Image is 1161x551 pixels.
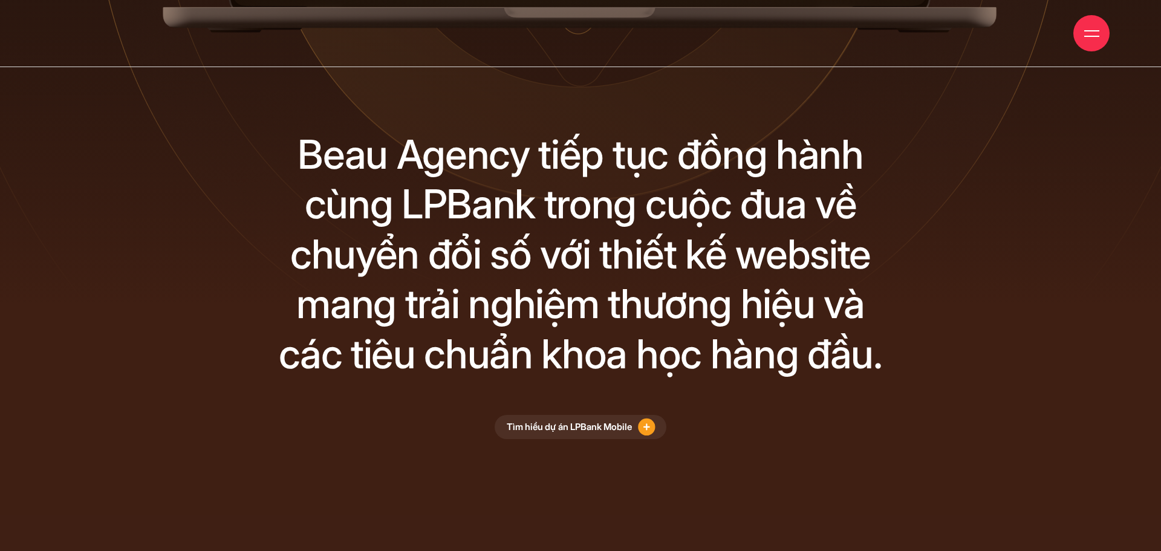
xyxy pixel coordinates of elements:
div: Agency [397,129,530,180]
div: website [735,229,871,279]
div: đổi [428,229,481,279]
div: số [490,229,531,279]
div: trải [405,279,460,329]
div: các [279,329,342,379]
div: thương [608,279,732,329]
div: thiết [599,229,676,279]
div: LPBank [402,179,535,229]
div: trong [544,179,636,229]
div: tiêu [351,329,415,379]
div: cùng [305,179,393,229]
div: tiếp [538,129,603,180]
div: Beau [298,129,388,180]
div: khoa [541,329,627,379]
div: nghiệm [468,279,599,329]
div: cuộc [645,179,732,229]
div: đầu. [807,329,882,379]
div: và [824,279,864,329]
div: đồng [677,129,767,180]
div: đua [740,179,806,229]
div: kế [685,229,726,279]
div: với [540,229,590,279]
div: học [636,329,701,379]
div: về [815,179,856,229]
div: chuẩn [424,329,532,379]
div: mang [296,279,396,329]
div: tục [613,129,668,180]
div: hiệu [741,279,815,329]
a: Tìm hiểu dự án LPBank Mobile [495,415,666,439]
div: hàng [711,329,799,379]
div: hành [776,129,863,180]
div: chuyển [290,229,419,279]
